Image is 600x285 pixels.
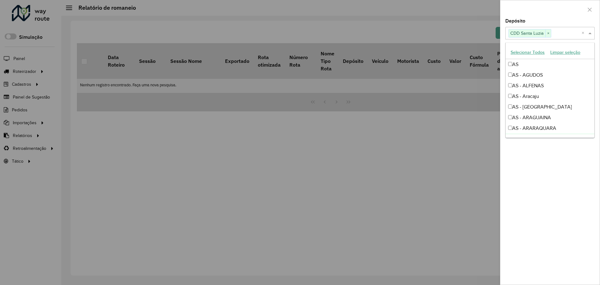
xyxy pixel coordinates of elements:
div: AS - ARAGUAINA [506,112,594,123]
div: AS - AGUDOS [506,70,594,80]
span: CDD Santa Luzia [509,29,545,37]
div: AS - AS Minas [506,134,594,144]
button: Selecionar Todos [508,48,547,57]
div: AS - ALFENAS [506,80,594,91]
div: AS - [GEOGRAPHIC_DATA] [506,102,594,112]
span: Clear all [582,29,587,37]
div: AS [506,59,594,70]
span: × [545,30,551,37]
div: AS - Aracaju [506,91,594,102]
ng-dropdown-panel: Options list [505,43,595,138]
label: Depósito [505,17,525,25]
button: Limpar seleção [547,48,583,57]
div: AS - ARARAQUARA [506,123,594,134]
